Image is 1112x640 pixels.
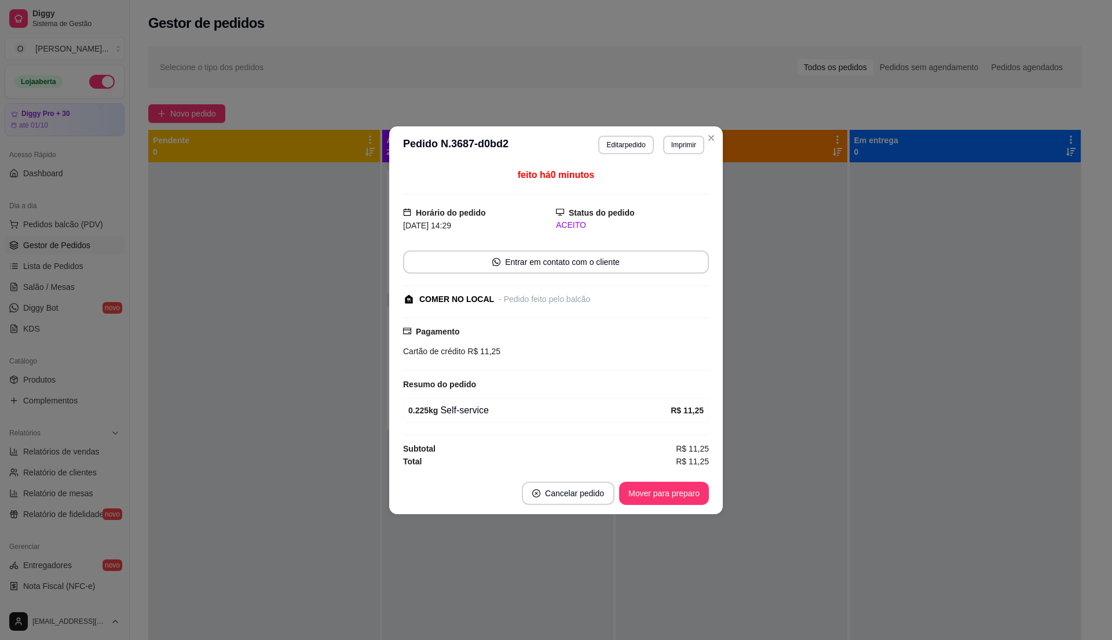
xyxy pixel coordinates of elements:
strong: 0.225 kg [408,406,438,415]
div: ACEITO [556,219,709,231]
button: Editarpedido [598,136,653,154]
span: R$ 11,25 [676,442,709,455]
span: feito há 0 minutos [518,170,594,180]
div: Self-service [408,403,671,417]
button: whats-appEntrar em contato com o cliente [403,250,709,274]
strong: R$ 11,25 [671,406,704,415]
strong: Subtotal [403,444,436,453]
span: desktop [556,208,564,216]
button: Mover para preparo [619,482,709,505]
button: Close [702,129,720,147]
span: R$ 11,25 [676,455,709,468]
span: close-circle [532,489,540,497]
span: whats-app [492,258,500,266]
strong: Resumo do pedido [403,380,476,389]
span: [DATE] 14:29 [403,221,451,230]
strong: Horário do pedido [416,208,486,217]
div: - Pedido feito pelo balcão [499,293,590,306]
span: R$ 11,25 [465,347,500,356]
strong: Pagamento [416,327,459,336]
strong: Total [403,457,422,466]
div: COMER NO LOCAL [419,293,494,306]
span: Cartão de crédito [403,347,465,356]
button: close-circleCancelar pedido [522,482,614,505]
h3: Pedido N. 3687-d0bd2 [403,136,509,154]
strong: Status do pedido [569,208,635,217]
span: calendar [403,208,411,216]
span: credit-card [403,327,411,335]
button: Imprimir [663,136,704,154]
